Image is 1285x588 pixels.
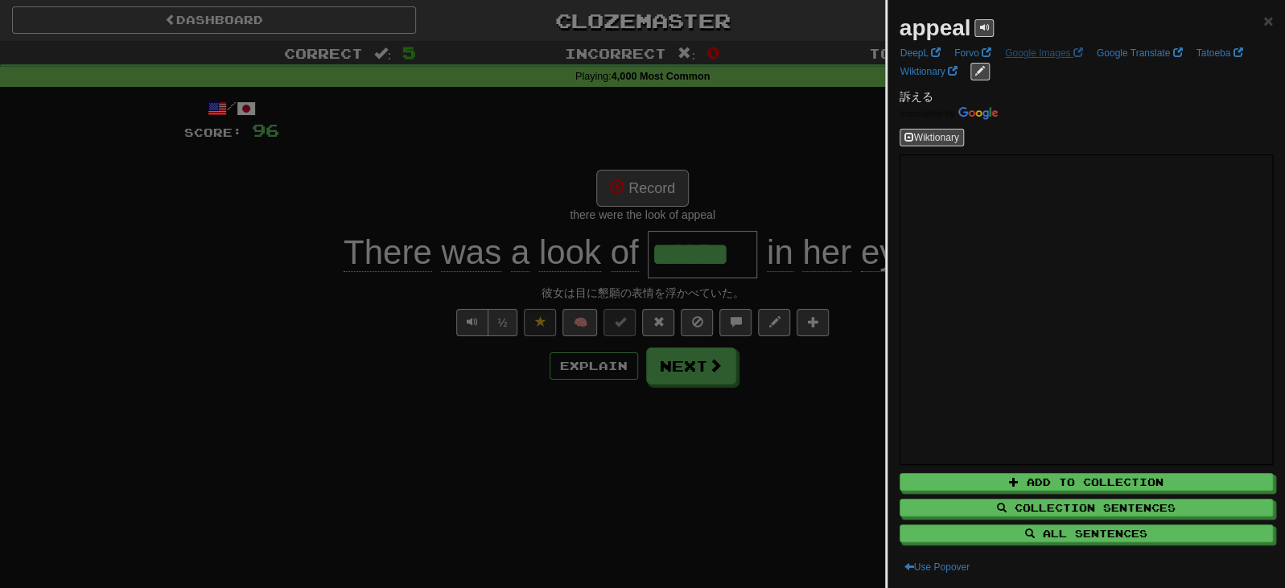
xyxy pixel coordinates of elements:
a: Tatoeba [1191,44,1247,62]
button: Wiktionary [900,129,964,146]
a: Wiktionary [896,63,962,80]
button: Collection Sentences [900,499,1273,516]
a: Google Images [1000,44,1088,62]
a: DeepL [896,44,945,62]
button: Use Popover [900,558,974,576]
img: Color short [900,107,998,120]
strong: appeal [900,15,971,40]
button: All Sentences [900,524,1273,542]
span: × [1263,11,1273,30]
button: edit links [970,63,990,80]
span: 訴える [900,90,933,103]
button: Close [1263,12,1273,29]
a: Forvo [949,44,996,62]
button: Add to Collection [900,473,1273,491]
a: Google Translate [1092,44,1188,62]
